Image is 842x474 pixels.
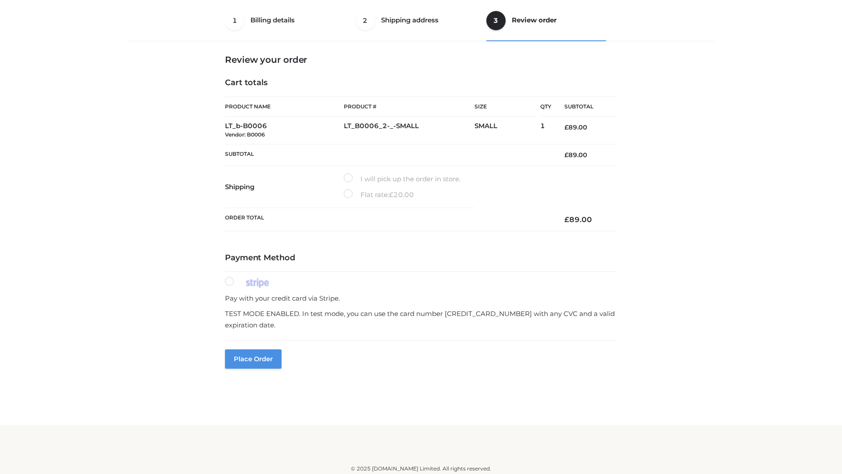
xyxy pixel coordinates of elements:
th: Size [475,97,536,117]
span: £ [564,123,568,131]
th: Product Name [225,97,344,117]
th: Qty [540,97,551,117]
bdi: 89.00 [564,151,587,159]
p: Pay with your credit card via Stripe. [225,293,617,304]
th: Shipping [225,166,344,208]
td: 1 [540,117,551,144]
bdi: 89.00 [564,215,592,224]
h4: Payment Method [225,253,617,263]
th: Subtotal [551,97,617,117]
td: LT_b-B0006 [225,117,344,144]
th: Product # [344,97,475,117]
td: SMALL [475,117,540,144]
span: £ [564,151,568,159]
label: I will pick up the order in store. [344,173,460,185]
th: Order Total [225,208,551,231]
small: Vendor: B0006 [225,131,265,138]
bdi: 20.00 [389,190,414,199]
button: Place order [225,349,282,369]
label: Flat rate: [344,189,414,201]
h3: Review your order [225,54,617,65]
bdi: 89.00 [564,123,587,131]
th: Subtotal [225,144,551,165]
span: £ [389,190,393,199]
span: £ [564,215,569,224]
p: TEST MODE ENABLED. In test mode, you can use the card number [CREDIT_CARD_NUMBER] with any CVC an... [225,308,617,330]
div: © 2025 [DOMAIN_NAME] Limited. All rights reserved. [130,464,712,473]
td: LT_B0006_2-_-SMALL [344,117,475,144]
h4: Cart totals [225,78,617,88]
